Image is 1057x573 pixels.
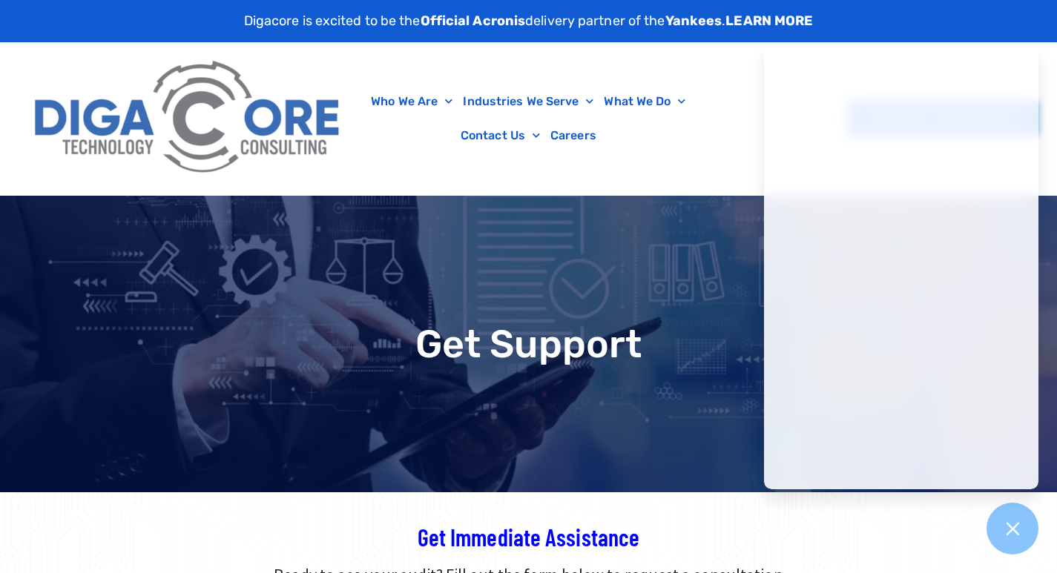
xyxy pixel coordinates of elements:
a: Industries We Serve [458,85,599,119]
nav: Menu [358,85,698,153]
strong: Official Acronis [421,13,526,29]
a: Who We Are [366,85,458,119]
img: Digacore Logo [26,50,351,188]
a: Careers [545,119,602,153]
a: Contact Us [455,119,545,153]
p: Digacore is excited to be the delivery partner of the . [244,11,814,31]
a: What We Do [599,85,691,119]
a: LEARN MORE [725,13,813,29]
iframe: Chatgenie Messenger [764,44,1038,489]
h1: Get Support [7,325,1050,363]
span: Get Immediate Assistance [418,523,639,551]
strong: Yankees [665,13,722,29]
